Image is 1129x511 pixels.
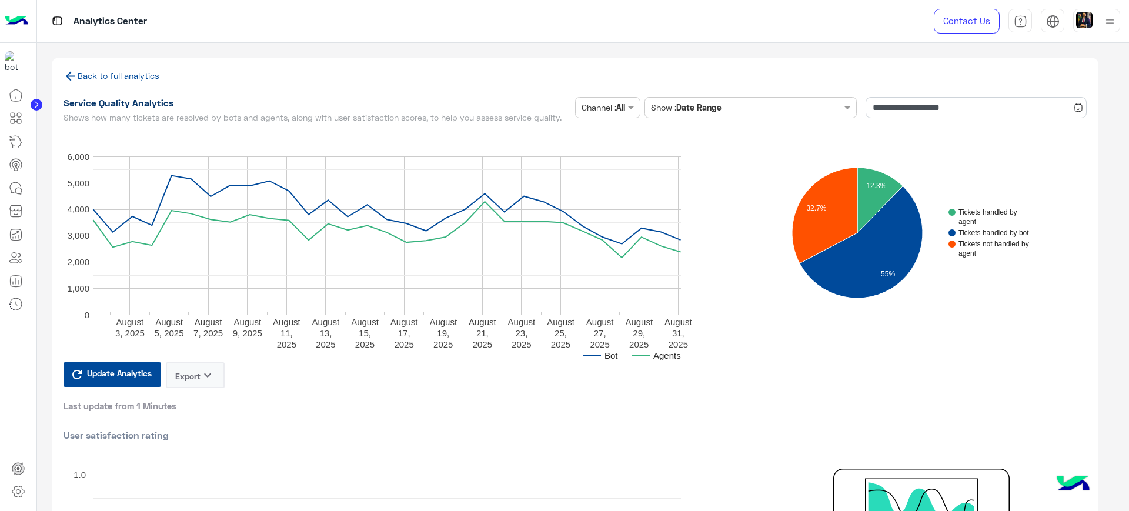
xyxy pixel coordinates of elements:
[433,339,453,349] text: 2025
[958,208,1017,216] text: Tickets handled by
[958,249,977,258] text: agent
[437,328,449,338] text: 19,
[958,218,977,226] text: agent
[633,328,645,338] text: 29,
[280,328,292,338] text: 11,
[64,113,571,122] h5: Shows how many tickets are resolved by bots and agents, along with user satisfaction scores, to h...
[547,316,575,326] text: August
[394,339,413,349] text: 2025
[1008,9,1032,34] a: tab
[193,328,223,338] text: 7, 2025
[653,350,681,360] text: Agents
[232,328,262,338] text: 9, 2025
[881,269,896,278] text: 55%
[116,316,144,326] text: August
[476,328,488,338] text: 21,
[84,365,155,381] span: Update Analytics
[398,328,410,338] text: 17,
[272,316,300,326] text: August
[748,127,1065,339] svg: A chart.
[67,151,89,161] text: 6,000
[625,316,653,326] text: August
[507,316,536,326] text: August
[154,328,183,338] text: 5, 2025
[586,316,614,326] text: August
[316,339,335,349] text: 2025
[629,339,649,349] text: 2025
[1103,14,1117,29] img: profile
[201,368,215,382] i: keyboard_arrow_down
[672,328,684,338] text: 31,
[668,339,687,349] text: 2025
[64,71,159,81] a: Back to full analytics
[312,316,340,326] text: August
[166,362,225,388] button: Exportkeyboard_arrow_down
[5,9,28,34] img: Logo
[194,316,222,326] text: August
[555,328,567,338] text: 25,
[593,328,606,338] text: 27,
[155,316,183,326] text: August
[64,429,1087,441] h2: User satisfaction rating
[50,14,65,28] img: tab
[74,470,86,480] text: 1.0
[664,316,692,326] text: August
[590,339,609,349] text: 2025
[84,309,89,319] text: 0
[67,283,89,293] text: 1,000
[550,339,570,349] text: 2025
[67,257,89,267] text: 2,000
[64,127,757,362] svg: A chart.
[115,328,144,338] text: 3, 2025
[515,328,527,338] text: 23,
[276,339,296,349] text: 2025
[958,229,1029,237] text: Tickets handled by bot
[233,316,262,326] text: August
[472,339,492,349] text: 2025
[390,316,418,326] text: August
[64,362,161,387] button: Update Analytics
[1046,15,1060,28] img: tab
[1014,15,1027,28] img: tab
[1053,464,1094,505] img: hulul-logo.png
[351,316,379,326] text: August
[468,316,496,326] text: August
[64,97,571,109] h1: Service Quality Analytics
[512,339,531,349] text: 2025
[1076,12,1093,28] img: userImage
[807,204,827,212] text: 32.7%
[934,9,1000,34] a: Contact Us
[867,182,887,190] text: 12.3%
[359,328,371,338] text: 15,
[67,231,89,241] text: 3,000
[74,14,147,29] p: Analytics Center
[604,350,618,360] text: Bot
[67,204,89,214] text: 4,000
[5,51,26,72] img: 1403182699927242
[429,316,457,326] text: August
[958,240,1029,248] text: Tickets not handled by
[319,328,332,338] text: 13,
[64,400,176,412] span: Last update from 1 Minutes
[355,339,374,349] text: 2025
[67,178,89,188] text: 5,000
